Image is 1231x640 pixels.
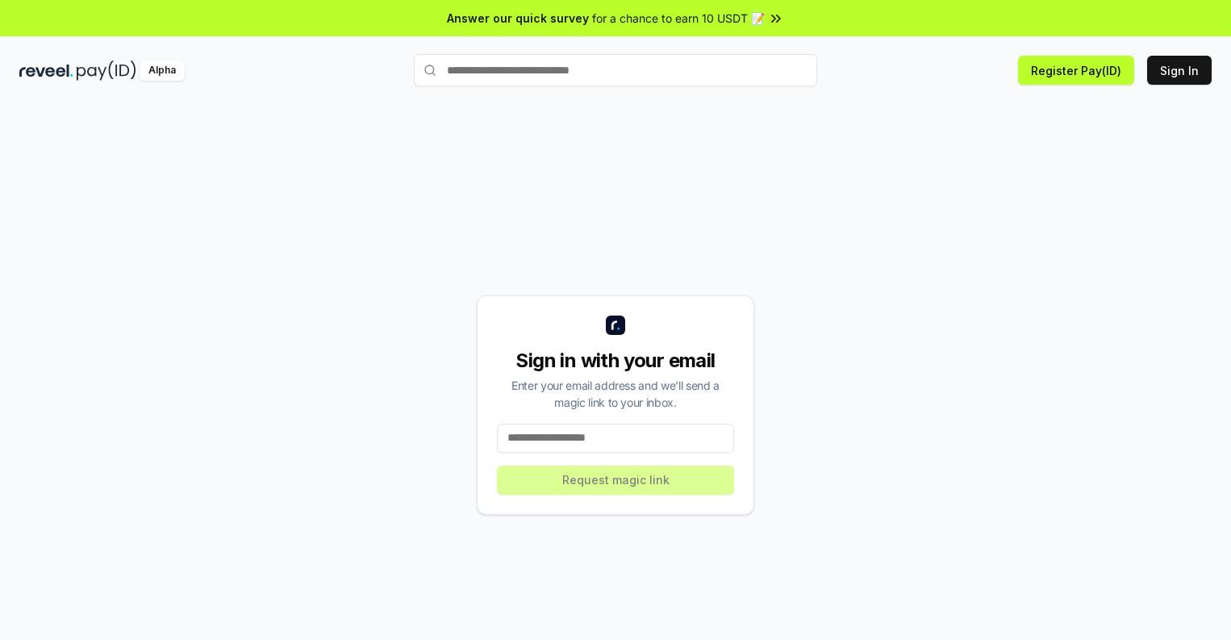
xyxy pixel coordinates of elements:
button: Sign In [1147,56,1212,85]
div: Alpha [140,61,185,81]
span: for a chance to earn 10 USDT 📝 [592,10,765,27]
div: Enter your email address and we’ll send a magic link to your inbox. [497,377,734,411]
div: Sign in with your email [497,348,734,374]
button: Register Pay(ID) [1018,56,1134,85]
img: reveel_dark [19,61,73,81]
img: pay_id [77,61,136,81]
span: Answer our quick survey [447,10,589,27]
img: logo_small [606,316,625,335]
